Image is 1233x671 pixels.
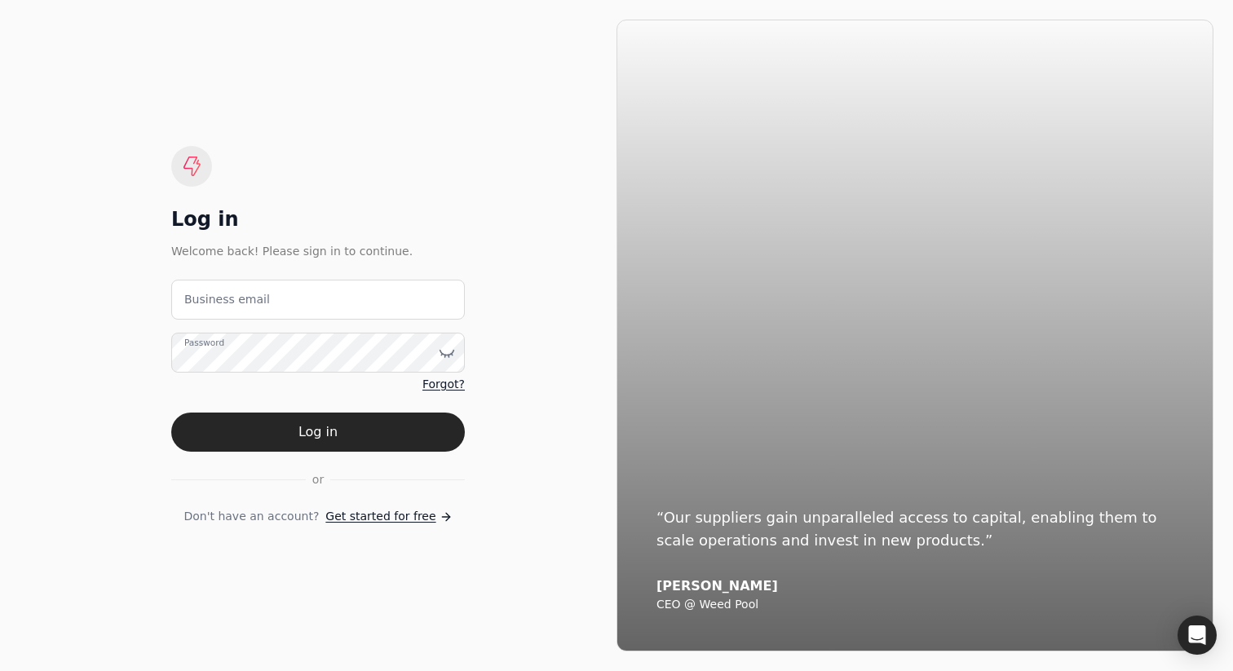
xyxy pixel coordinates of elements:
[183,508,319,525] span: Don't have an account?
[656,598,1173,612] div: CEO @ Weed Pool
[1178,616,1217,655] div: Open Intercom Messenger
[171,242,465,260] div: Welcome back! Please sign in to continue.
[171,206,465,232] div: Log in
[312,471,324,488] span: or
[171,413,465,452] button: Log in
[656,506,1173,552] div: “Our suppliers gain unparalleled access to capital, enabling them to scale operations and invest ...
[422,376,465,393] a: Forgot?
[184,291,270,308] label: Business email
[325,508,435,525] span: Get started for free
[184,337,224,350] label: Password
[325,508,452,525] a: Get started for free
[656,578,1173,594] div: [PERSON_NAME]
